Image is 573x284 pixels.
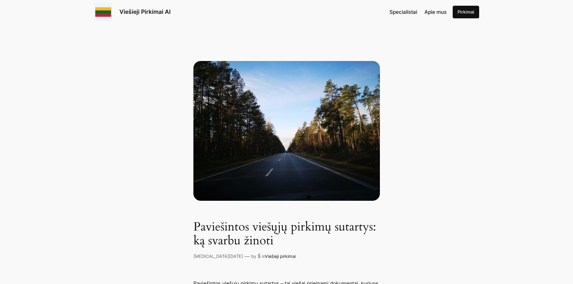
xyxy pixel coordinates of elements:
span: in [262,254,265,259]
h1: Paviešintos viešųjų pirkimų sutartys: ką svarbu žinoti [193,220,380,248]
a: Specialistai [390,8,417,16]
: asphalt road in between trees [193,61,380,201]
a: Pirkimai [453,6,479,18]
nav: Navigation [390,8,447,16]
a: Apie mus [424,8,447,16]
span: Apie mus [424,9,447,15]
p: by [251,253,256,260]
img: Viešieji pirkimai logo [94,3,112,21]
span: Specialistai [390,9,417,15]
a: Viešieji pirkimai [265,254,296,259]
a: Š [258,254,260,259]
a: [MEDICAL_DATA][DATE] [193,254,243,259]
a: Viešieji Pirkimai AI [119,8,171,15]
p: — [245,252,250,260]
